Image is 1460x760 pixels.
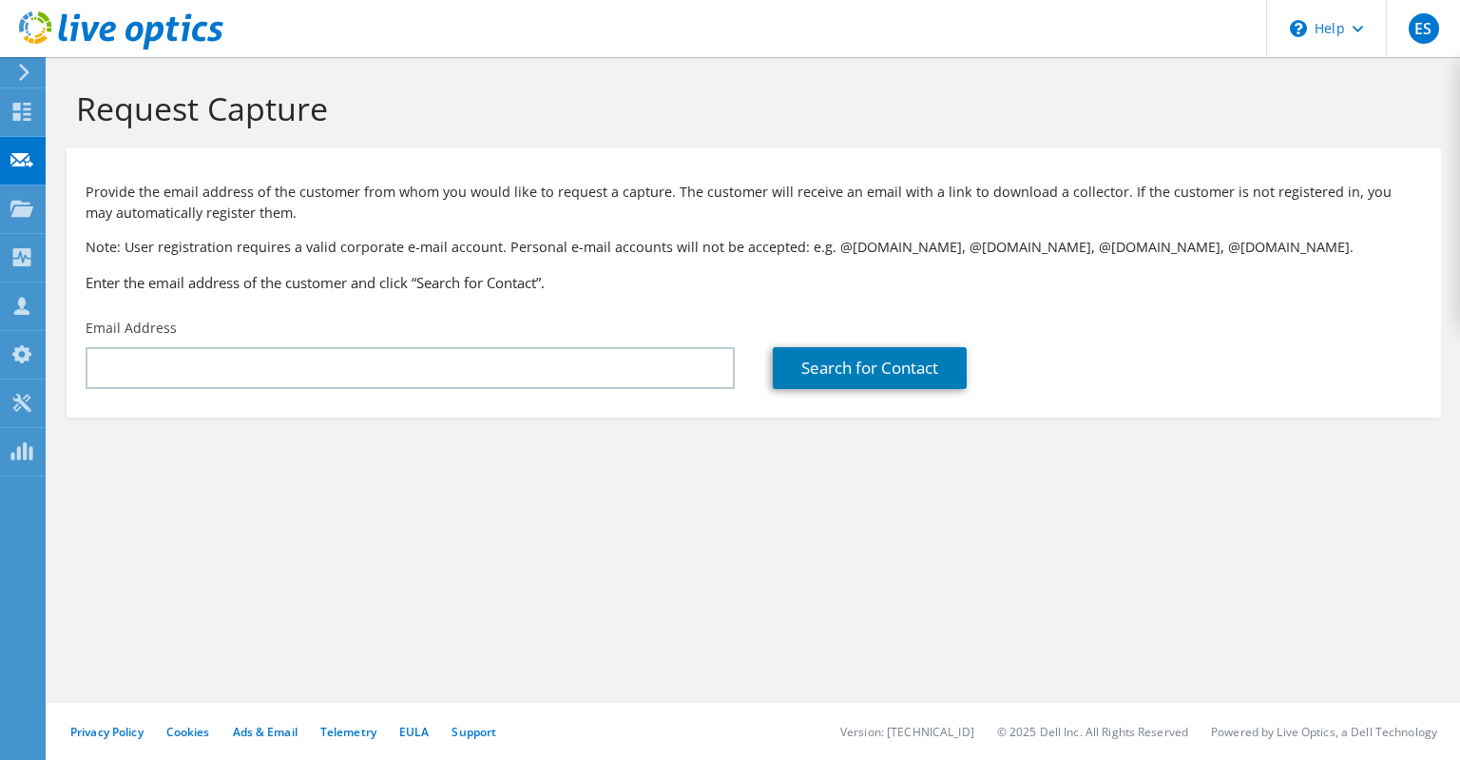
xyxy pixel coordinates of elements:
[773,347,967,389] a: Search for Contact
[399,724,429,740] a: EULA
[86,319,177,338] label: Email Address
[451,724,496,740] a: Support
[86,272,1422,293] h3: Enter the email address of the customer and click “Search for Contact”.
[1211,724,1437,740] li: Powered by Live Optics, a Dell Technology
[76,88,1422,128] h1: Request Capture
[233,724,298,740] a: Ads & Email
[86,182,1422,224] p: Provide the email address of the customer from whom you would like to request a capture. The cust...
[70,724,144,740] a: Privacy Policy
[320,724,376,740] a: Telemetry
[840,724,974,740] li: Version: [TECHNICAL_ID]
[166,724,210,740] a: Cookies
[997,724,1188,740] li: © 2025 Dell Inc. All Rights Reserved
[86,237,1422,258] p: Note: User registration requires a valid corporate e-mail account. Personal e-mail accounts will ...
[1409,13,1439,44] span: ES
[1290,20,1307,37] svg: \n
